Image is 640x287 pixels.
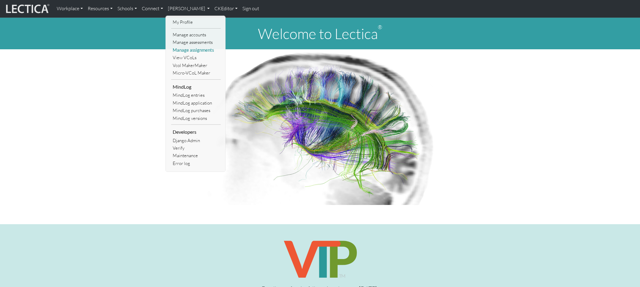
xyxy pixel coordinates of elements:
a: Manage assignments [171,46,221,54]
a: Connect [139,2,165,15]
a: MindLog entries [171,91,221,99]
a: Error log [171,160,221,167]
a: Schools [115,2,139,15]
a: Django Admin [171,137,221,144]
a: [PERSON_NAME] [165,2,212,15]
img: Human Connectome Project Image [203,49,437,205]
a: CKEditor [212,2,240,15]
ul: [PERSON_NAME] [171,18,221,167]
a: MindLog application [171,99,221,107]
a: My Profile [171,18,221,26]
sup: ® [378,24,382,30]
a: Manage assessments [171,38,221,46]
a: Manage accounts [171,31,221,38]
a: Sign out [240,2,262,15]
a: MindLog versions [171,114,221,122]
a: Maintenance [171,152,221,159]
a: View VCoLs [171,54,221,61]
img: lecticalive [5,3,50,14]
a: MindLog purchases [171,107,221,114]
a: Micro-VCoL Maker [171,69,221,77]
li: MindLog [171,82,221,92]
a: Workplace [54,2,85,15]
a: Vcol MakerMaker [171,62,221,69]
li: Developers [171,127,221,137]
a: Resources [85,2,115,15]
a: Verify [171,144,221,152]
